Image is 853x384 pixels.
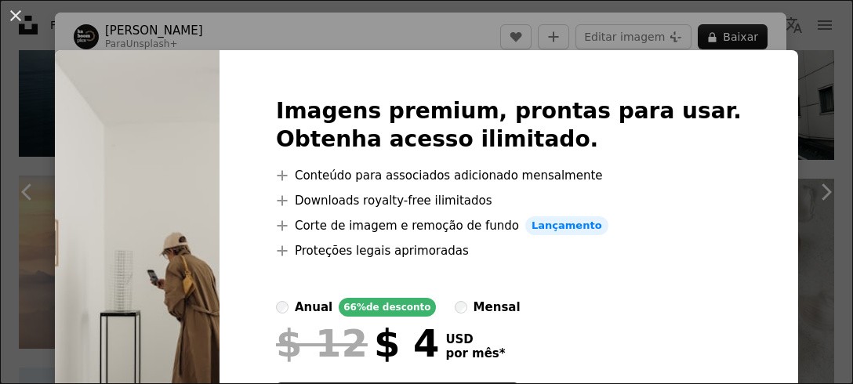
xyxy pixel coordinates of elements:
div: 66% de desconto [339,298,435,317]
div: anual [295,298,332,317]
li: Proteções legais aprimoradas [276,241,742,260]
input: anual66%de desconto [276,301,289,313]
li: Conteúdo para associados adicionado mensalmente [276,166,742,185]
span: por mês * [445,346,505,360]
h2: Imagens premium, prontas para usar. Obtenha acesso ilimitado. [276,97,742,154]
div: mensal [474,298,521,317]
li: Corte de imagem e remoção de fundo [276,216,742,235]
li: Downloads royalty-free ilimitados [276,191,742,210]
span: USD [445,332,505,346]
input: mensal [455,301,467,313]
div: $ 4 [276,323,439,364]
span: $ 12 [276,323,368,364]
span: Lançamento [525,216,608,235]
